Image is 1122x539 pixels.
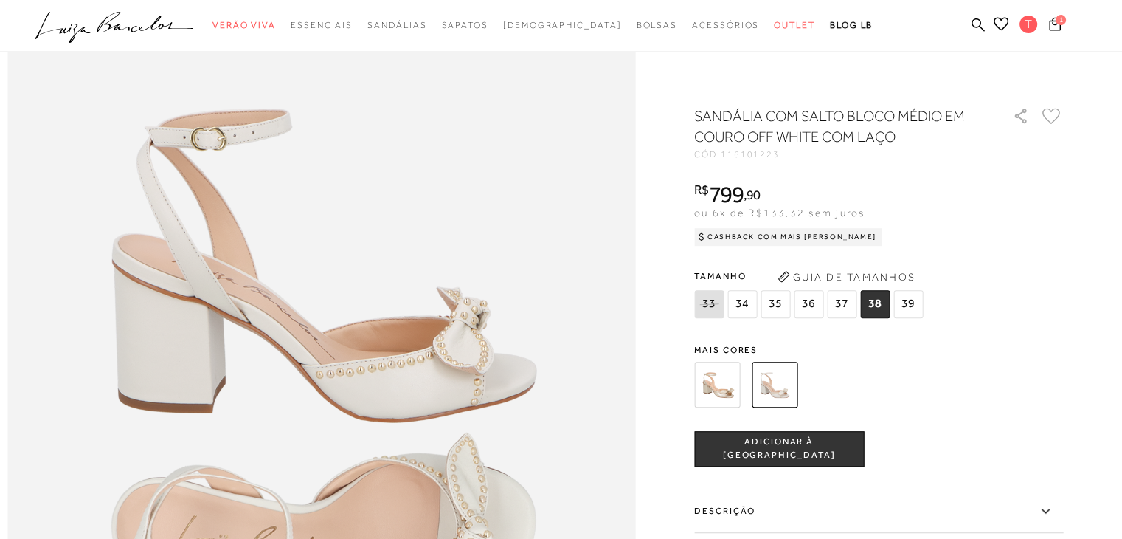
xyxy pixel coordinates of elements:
span: ou 6x de R$133,32 sem juros [694,207,865,219]
i: R$ [694,183,709,196]
span: Acessórios [692,20,759,30]
a: categoryNavScreenReaderText [291,12,353,39]
img: SANDÁLIA COM SALTO BLOCO MÉDIO EM COURO DOURADO COM LAÇO [694,362,740,408]
span: Outlet [774,20,815,30]
a: noSubCategoriesText [503,12,622,39]
a: categoryNavScreenReaderText [774,12,815,39]
span: T [1019,16,1037,33]
span: Mais cores [694,346,1063,354]
a: BLOG LB [830,12,873,39]
span: 38 [860,290,890,318]
span: ADICIONAR À [GEOGRAPHIC_DATA] [695,436,863,461]
button: T [1013,15,1045,38]
a: categoryNavScreenReaderText [692,12,759,39]
div: Cashback com Mais [PERSON_NAME] [694,228,882,246]
span: 1 [1056,15,1066,25]
span: BLOG LB [830,20,873,30]
span: Sapatos [441,20,488,30]
span: 35 [761,290,790,318]
span: 36 [794,290,823,318]
h1: SANDÁLIA COM SALTO BLOCO MÉDIO EM COURO OFF WHITE COM LAÇO [694,106,971,147]
span: 39 [893,290,923,318]
span: Tamanho [694,265,927,287]
span: Bolsas [636,20,677,30]
div: CÓD: [694,150,989,159]
label: Descrição [694,490,1063,533]
span: 90 [747,187,761,202]
span: Essenciais [291,20,353,30]
span: 37 [827,290,856,318]
span: 116101223 [721,149,780,159]
button: Guia de Tamanhos [772,265,920,289]
span: 799 [709,181,744,207]
img: SANDÁLIA COM SALTO BLOCO MÉDIO EM COURO OFF WHITE COM LAÇO [752,362,797,408]
a: categoryNavScreenReaderText [636,12,677,39]
span: 33 [694,290,724,318]
button: ADICIONAR À [GEOGRAPHIC_DATA] [694,431,864,467]
span: [DEMOGRAPHIC_DATA] [503,20,622,30]
a: categoryNavScreenReaderText [367,12,426,39]
button: 1 [1045,16,1065,36]
span: Sandálias [367,20,426,30]
span: 34 [727,290,757,318]
i: , [744,188,761,202]
span: Verão Viva [212,20,276,30]
a: categoryNavScreenReaderText [212,12,276,39]
a: categoryNavScreenReaderText [441,12,488,39]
